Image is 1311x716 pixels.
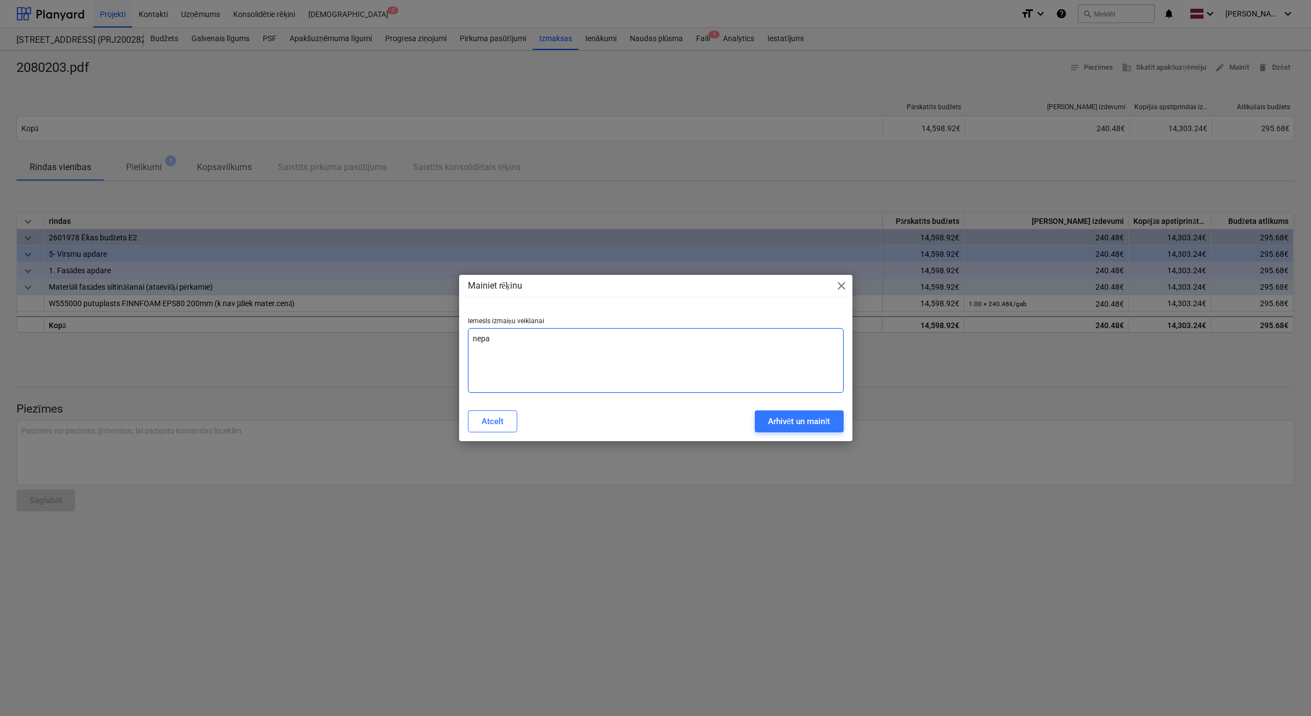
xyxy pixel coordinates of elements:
div: Atcelt [482,414,504,429]
button: Arhivēt un mainīt [755,410,844,432]
button: Atcelt [468,410,517,432]
p: Mainiet rēķinu [468,279,522,292]
span: close [835,279,848,292]
p: Iemesls izmaiņu veikšanai [468,317,844,328]
div: Arhivēt un mainīt [768,414,830,429]
textarea: nepa [468,328,844,393]
iframe: Chat Widget [1256,663,1311,716]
